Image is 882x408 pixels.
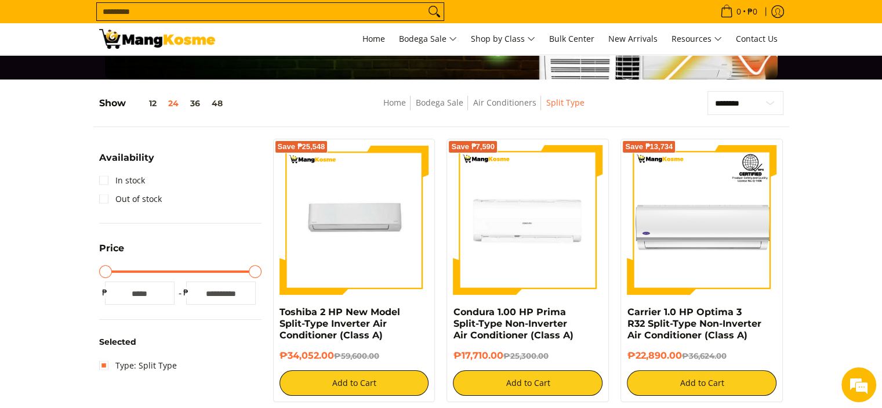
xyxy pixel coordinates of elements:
[672,32,722,46] span: Resources
[627,350,776,362] h6: ₱22,890.00
[730,23,783,55] a: Contact Us
[625,143,673,150] span: Save ₱13,734
[543,23,600,55] a: Bulk Center
[549,33,594,44] span: Bulk Center
[99,153,154,163] span: Availability
[735,8,743,16] span: 0
[334,351,379,360] del: ₱59,600.00
[399,32,457,46] span: Bodega Sale
[465,23,541,55] a: Shop by Class
[627,370,776,396] button: Add to Cart
[627,306,761,341] a: Carrier 1.0 HP Optima 3 R32 Split-Type Non-Inverter Air Conditioner (Class A)
[471,32,535,46] span: Shop by Class
[278,143,325,150] span: Save ₱25,548
[415,97,463,108] a: Bodega Sale
[383,97,405,108] a: Home
[546,96,584,110] span: Split Type
[280,350,429,362] h6: ₱34,052.00
[453,350,602,362] h6: ₱17,710.00
[357,23,391,55] a: Home
[126,99,162,108] button: 12
[736,33,778,44] span: Contact Us
[305,96,662,122] nav: Breadcrumbs
[746,8,759,16] span: ₱0
[602,23,663,55] a: New Arrivals
[362,33,385,44] span: Home
[99,337,262,348] h6: Selected
[473,97,536,108] a: Air Conditioners
[99,29,215,49] img: Bodega Sale Aircon l Mang Kosme: Home Appliances Warehouse Sale Split Type
[666,23,728,55] a: Resources
[280,370,429,396] button: Add to Cart
[280,306,400,341] a: Toshiba 2 HP New Model Split-Type Inverter Air Conditioner (Class A)
[393,23,463,55] a: Bodega Sale
[162,99,184,108] button: 24
[99,244,124,262] summary: Open
[681,351,726,360] del: ₱36,624.00
[99,153,154,171] summary: Open
[627,145,776,295] img: Carrier 1.0 HP Optima 3 R32 Split-Type Non-Inverter Air Conditioner (Class A)
[206,99,228,108] button: 48
[99,356,177,375] a: Type: Split Type
[425,3,444,20] button: Search
[99,287,111,298] span: ₱
[99,190,162,208] a: Out of stock
[99,244,124,253] span: Price
[227,23,783,55] nav: Main Menu
[451,143,495,150] span: Save ₱7,590
[608,33,658,44] span: New Arrivals
[453,145,602,295] img: Condura 1.00 HP Prima Split-Type Non-Inverter Air Conditioner (Class A)
[180,287,192,298] span: ₱
[453,370,602,396] button: Add to Cart
[717,5,761,18] span: •
[99,98,228,109] h5: Show
[503,351,548,360] del: ₱25,300.00
[453,306,573,341] a: Condura 1.00 HP Prima Split-Type Non-Inverter Air Conditioner (Class A)
[280,145,429,295] img: Toshiba 2 HP New Model Split-Type Inverter Air Conditioner (Class A)
[184,99,206,108] button: 36
[99,171,145,190] a: In stock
